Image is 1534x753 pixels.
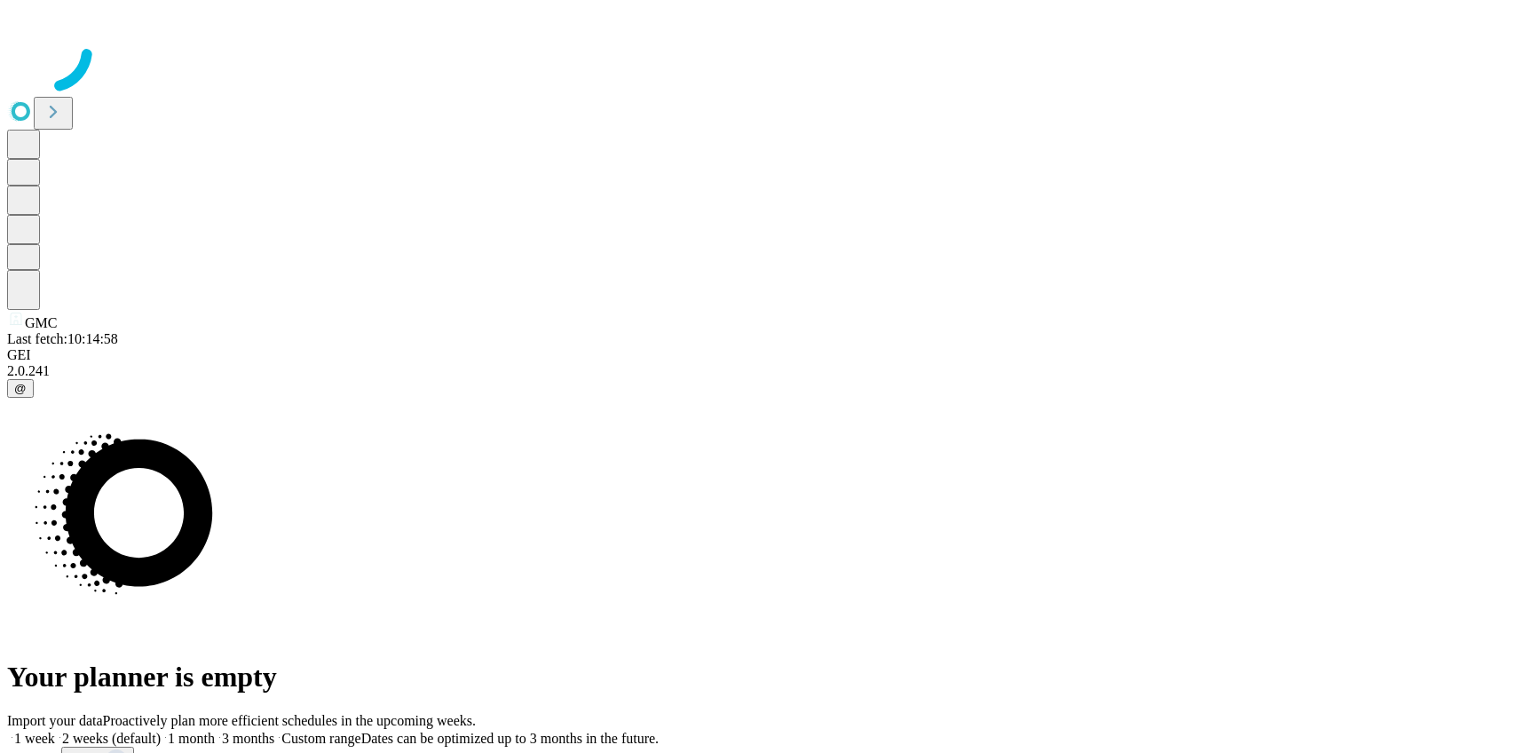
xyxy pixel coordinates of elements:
[281,731,360,746] span: Custom range
[25,315,57,330] span: GMC
[222,731,274,746] span: 3 months
[7,379,34,398] button: @
[7,713,103,728] span: Import your data
[7,363,1527,379] div: 2.0.241
[7,661,1527,694] h1: Your planner is empty
[168,731,215,746] span: 1 month
[361,731,659,746] span: Dates can be optimized up to 3 months in the future.
[103,713,476,728] span: Proactively plan more efficient schedules in the upcoming weeks.
[14,731,55,746] span: 1 week
[7,331,118,346] span: Last fetch: 10:14:58
[62,731,161,746] span: 2 weeks (default)
[7,347,1527,363] div: GEI
[14,382,27,395] span: @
